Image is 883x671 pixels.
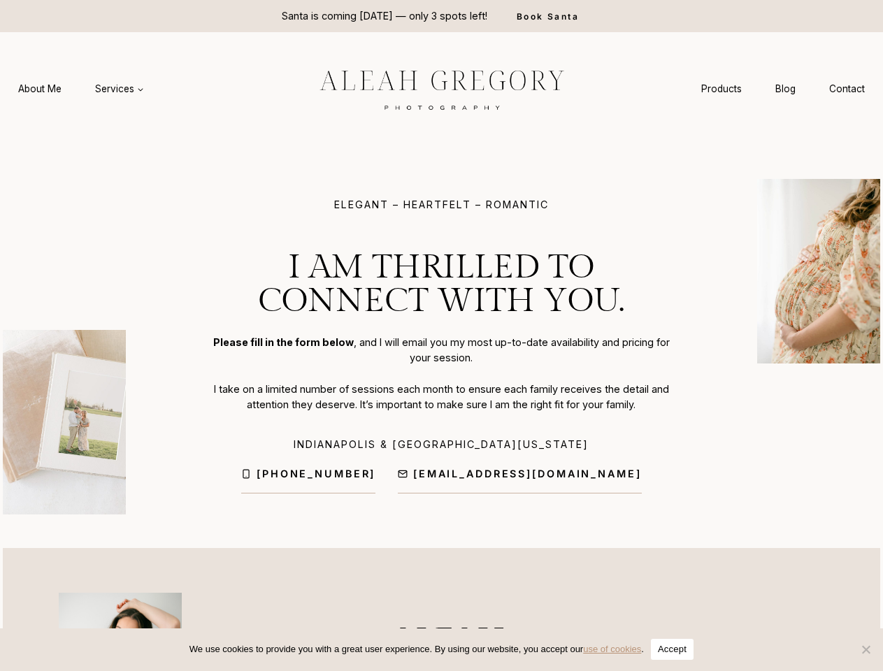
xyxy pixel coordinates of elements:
a: Contact [812,76,882,102]
nav: Secondary [684,76,882,102]
span: We use cookies to provide you with a great user experience. By using our website, you accept our . [189,642,644,656]
p: I take on a limited number of sessions each month to ensure each family receives the detail and a... [204,382,678,412]
img: Pregnant woman in floral dress holding belly. [757,179,880,363]
span: Services [95,82,144,96]
a: About Me [1,76,78,102]
a: use of cookies [583,644,641,654]
h5: ELEGANT – HEARTFELT – ROMANTIC [334,200,549,210]
a: [EMAIL_ADDRESS][DOMAIN_NAME] [398,466,641,493]
nav: Primary [1,76,161,102]
a: Products [684,76,759,102]
p: , and I will email you my most up-to-date availability and pricing for your session. [204,335,678,365]
h2: ALEAH [271,621,611,661]
h1: i am thrilled to connect with you. [204,251,678,318]
strong: Please fill in the form below [213,336,354,348]
span: [PHONE_NUMBER] [257,466,375,482]
button: Accept [651,639,694,660]
span: No [859,642,873,656]
span: [EMAIL_ADDRESS][DOMAIN_NAME] [413,466,642,482]
a: Blog [759,76,812,102]
h5: INDIANAPOLIS & [GEOGRAPHIC_DATA][US_STATE] [241,440,641,461]
img: Elegant photo album featuring a family outdoors [3,330,126,514]
a: Services [78,76,161,102]
p: Santa is coming [DATE] — only 3 spots left! [282,8,487,24]
img: aleah gregory logo [285,59,599,118]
